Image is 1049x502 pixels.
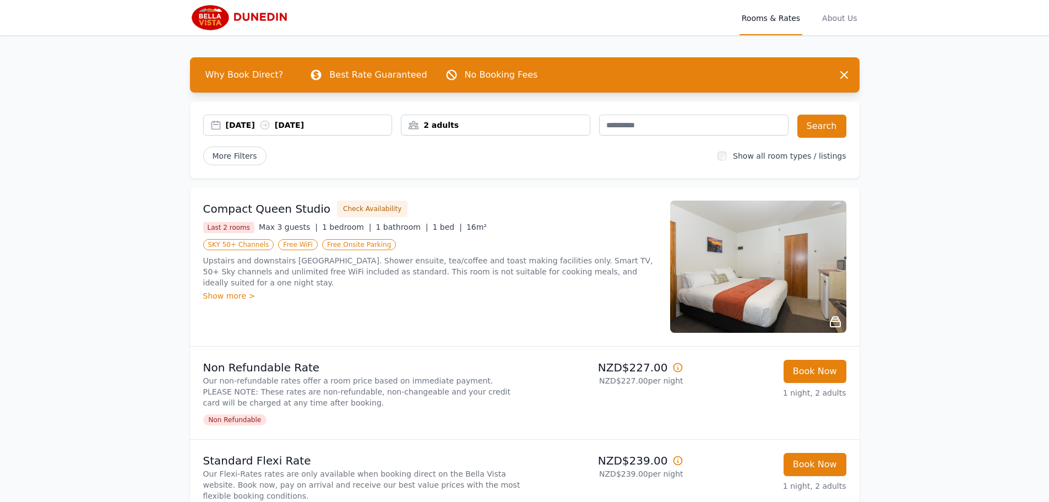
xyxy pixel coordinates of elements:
span: 1 bed | [433,223,462,231]
button: Book Now [784,453,846,476]
p: Non Refundable Rate [203,360,520,375]
span: Free WiFi [278,239,318,250]
p: Standard Flexi Rate [203,453,520,468]
button: Check Availability [337,201,407,217]
p: NZD$227.00 per night [529,375,683,386]
span: 1 bathroom | [376,223,428,231]
h3: Compact Queen Studio [203,201,331,217]
div: [DATE] [DATE] [226,120,392,131]
div: 2 adults [401,120,590,131]
p: Upstairs and downstairs [GEOGRAPHIC_DATA]. Shower ensuite, tea/coffee and toast making facilities... [203,255,657,288]
p: 1 night, 2 adults [692,387,846,398]
button: Book Now [784,360,846,383]
img: Bella Vista Dunedin [190,4,296,31]
p: Our Flexi-Rates rates are only available when booking direct on the Bella Vista website. Book now... [203,468,520,501]
span: Free Onsite Parking [322,239,396,250]
p: 1 night, 2 adults [692,481,846,492]
div: Show more > [203,290,657,301]
span: 16m² [466,223,487,231]
p: No Booking Fees [465,68,538,82]
span: 1 bedroom | [322,223,372,231]
span: More Filters [203,147,267,165]
p: NZD$227.00 [529,360,683,375]
button: Search [797,115,846,138]
span: SKY 50+ Channels [203,239,274,250]
label: Show all room types / listings [733,152,846,160]
p: NZD$239.00 [529,453,683,468]
span: Last 2 rooms [203,222,255,233]
p: Best Rate Guaranteed [329,68,427,82]
span: Max 3 guests | [259,223,318,231]
span: Non Refundable [203,414,267,425]
span: Why Book Direct? [197,64,292,86]
p: Our non-refundable rates offer a room price based on immediate payment. PLEASE NOTE: These rates ... [203,375,520,408]
p: NZD$239.00 per night [529,468,683,479]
